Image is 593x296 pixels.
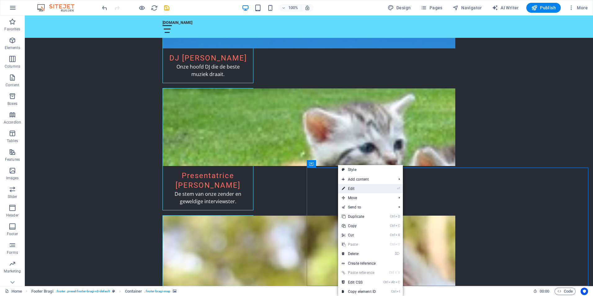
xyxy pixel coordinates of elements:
[5,64,20,69] p: Columns
[151,4,158,11] i: Reload page
[31,288,53,295] span: Click to select. Double-click to edit
[112,289,115,293] i: This element is a customizable preset
[395,214,400,218] i: D
[338,259,403,268] a: Create reference
[36,4,82,11] img: Editor Logo
[4,120,21,125] p: Accordion
[338,193,394,203] span: Move
[390,214,395,218] i: Ctrl
[581,288,588,295] button: Usercentrics
[338,231,380,240] a: CtrlXCut
[338,212,380,221] a: CtrlDDuplicate
[453,5,482,11] span: Navigator
[101,4,108,11] i: Undo: Edit headline (Ctrl+Z)
[397,186,400,191] i: ⏎
[150,4,158,11] button: reload
[450,3,484,13] button: Navigator
[4,27,20,32] p: Favorites
[383,280,388,284] i: Ctrl
[145,288,170,295] span: . footer-bragi-map
[5,288,22,295] a: Click to cancel selection. Double-click to open Pages
[531,5,556,11] span: Publish
[390,224,395,228] i: Ctrl
[163,4,170,11] i: Save (Ctrl+S)
[4,269,21,274] p: Marketing
[163,4,170,11] button: save
[489,3,521,13] button: AI Writer
[5,157,20,162] p: Features
[338,240,380,249] a: CtrlVPaste
[8,194,17,199] p: Slider
[125,288,142,295] span: Click to select. Double-click to edit
[533,288,550,295] h6: Session time
[557,288,573,295] span: Code
[555,288,576,295] button: Code
[385,3,413,13] button: Design
[279,4,301,11] button: 100%
[418,3,445,13] button: Pages
[338,184,380,193] a: ⏎Edit
[7,101,18,106] p: Boxes
[391,289,396,294] i: Ctrl
[7,231,18,236] p: Footer
[390,242,395,246] i: Ctrl
[395,280,400,284] i: C
[338,249,380,258] a: ⌦Delete
[5,45,20,50] p: Elements
[7,138,18,143] p: Tables
[395,233,400,237] i: X
[388,5,411,11] span: Design
[288,4,298,11] h6: 100%
[6,176,19,181] p: Images
[389,280,395,284] i: Alt
[173,289,176,293] i: This element contains a background
[395,252,400,256] i: ⌦
[395,242,400,246] i: V
[395,271,397,275] i: ⇧
[389,271,394,275] i: Ctrl
[544,289,545,294] span: :
[338,175,394,184] span: Add content
[568,5,588,11] span: More
[338,221,380,231] a: CtrlCCopy
[6,83,19,87] p: Content
[56,288,110,295] span: . footer .preset-footer-bragi-v3-default
[6,213,19,218] p: Header
[338,268,380,277] a: Ctrl⇧VPaste reference
[395,224,400,228] i: C
[338,203,394,212] a: Send to
[397,289,400,294] i: I
[31,288,177,295] nav: breadcrumb
[338,165,403,174] a: Style
[566,3,590,13] button: More
[305,5,310,11] i: On resize automatically adjust zoom level to fit chosen device.
[338,278,380,287] a: CtrlAltCEdit CSS
[421,5,442,11] span: Pages
[101,4,108,11] button: undo
[7,250,18,255] p: Forms
[540,288,549,295] span: 00 00
[138,4,145,11] button: Click here to leave preview mode and continue editing
[492,5,519,11] span: AI Writer
[398,271,400,275] i: V
[385,3,413,13] div: Design (Ctrl+Alt+Y)
[390,233,395,237] i: Ctrl
[526,3,561,13] button: Publish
